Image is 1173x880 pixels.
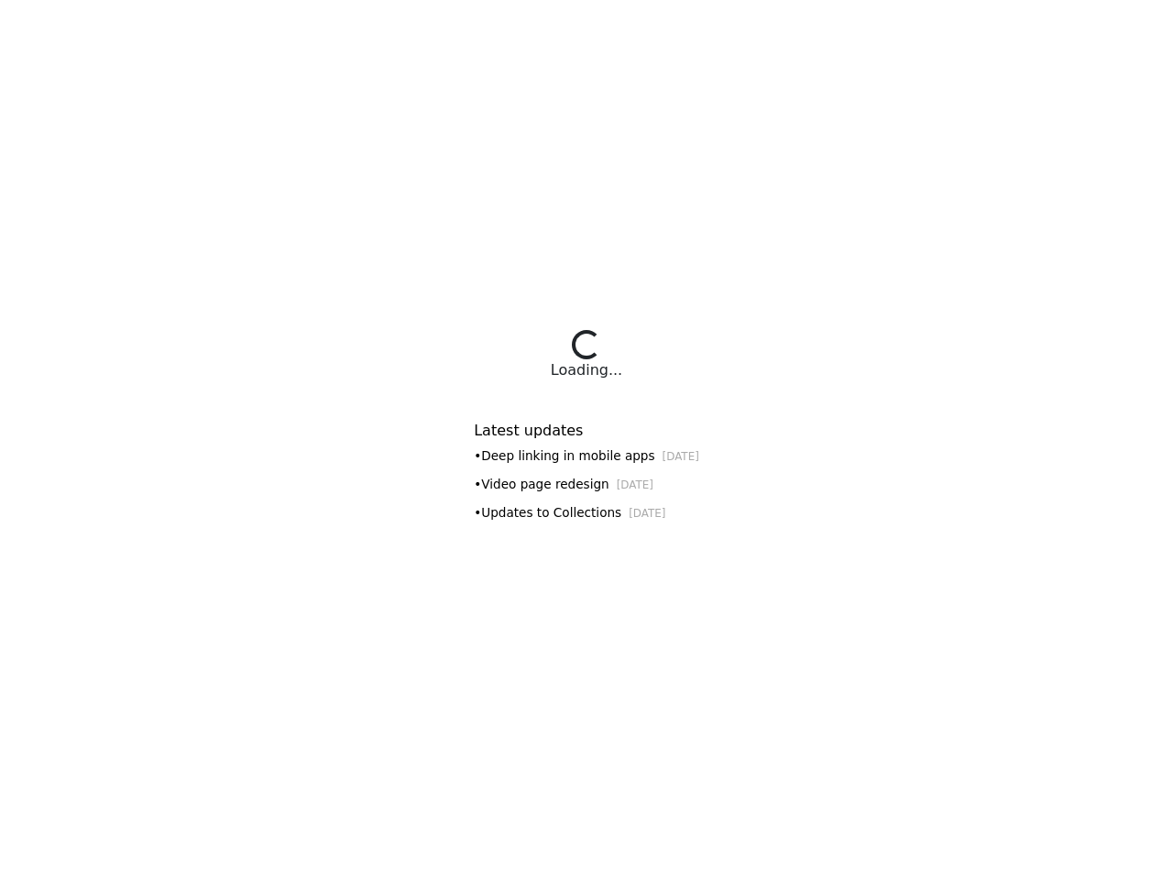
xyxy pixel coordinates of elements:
div: • Deep linking in mobile apps [474,446,699,466]
small: [DATE] [663,450,699,463]
small: [DATE] [617,478,653,491]
h6: Latest updates [474,422,699,439]
small: [DATE] [629,507,665,520]
div: Loading... [551,359,622,381]
div: • Video page redesign [474,475,699,494]
div: • Updates to Collections [474,503,699,522]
